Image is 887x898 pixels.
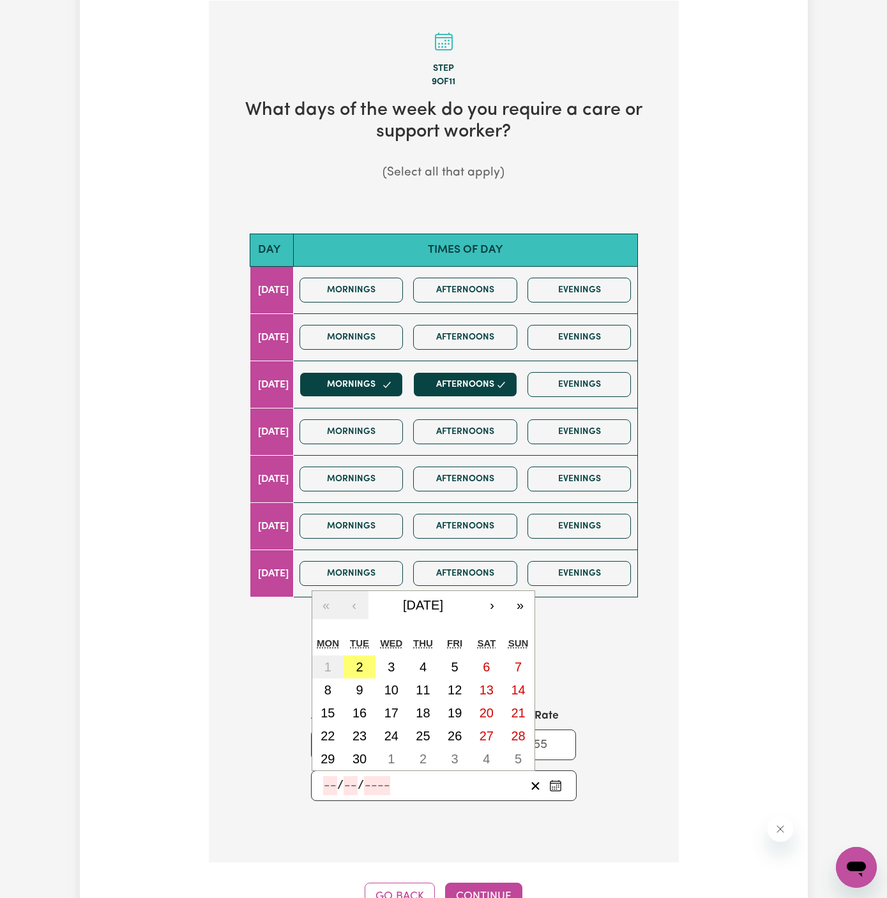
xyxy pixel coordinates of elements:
button: » [506,591,534,619]
abbr: September 12, 2025 [448,683,462,697]
button: Mornings [299,372,404,397]
abbr: September 8, 2025 [324,683,331,697]
button: September 18, 2025 [407,701,439,724]
h3: Booking Time Options [250,659,638,677]
div: 9 of 11 [229,75,658,89]
abbr: October 4, 2025 [483,752,490,766]
button: September 28, 2025 [503,724,534,747]
abbr: September 18, 2025 [416,706,430,720]
button: September 5, 2025 [439,655,471,678]
button: September 14, 2025 [503,678,534,701]
button: October 5, 2025 [503,747,534,770]
abbr: September 21, 2025 [511,706,525,720]
abbr: September 22, 2025 [321,729,335,743]
span: / [337,779,344,793]
iframe: Button to launch messaging window [836,847,877,888]
iframe: Close message [768,816,793,842]
button: September 8, 2025 [312,678,344,701]
abbr: Wednesday [380,638,402,648]
button: Evenings [527,325,632,350]
button: September 6, 2025 [471,655,503,678]
button: September 23, 2025 [344,724,375,747]
button: « [312,591,340,619]
abbr: September 14, 2025 [511,683,525,697]
abbr: Sunday [508,638,529,648]
abbr: September 1, 2025 [324,660,331,674]
abbr: September 13, 2025 [480,683,494,697]
abbr: September 25, 2025 [416,729,430,743]
input: ---- [364,776,390,795]
abbr: September 27, 2025 [480,729,494,743]
button: October 3, 2025 [439,747,471,770]
th: Day [250,234,293,266]
abbr: September 5, 2025 [451,660,459,674]
button: September 10, 2025 [375,678,407,701]
div: Step [229,62,658,76]
button: October 1, 2025 [375,747,407,770]
button: September 24, 2025 [375,724,407,747]
button: Afternoons [413,278,517,303]
button: September 25, 2025 [407,724,439,747]
abbr: Saturday [477,638,496,648]
td: [DATE] [250,503,293,550]
button: › [478,591,506,619]
button: Mornings [299,561,404,586]
button: September 2, 2025 [344,655,375,678]
button: September 29, 2025 [312,747,344,770]
button: Evenings [527,372,632,397]
abbr: October 5, 2025 [515,752,522,766]
button: September 17, 2025 [375,701,407,724]
td: [DATE] [250,456,293,503]
abbr: September 16, 2025 [353,706,367,720]
abbr: September 3, 2025 [388,660,395,674]
button: Evenings [527,561,632,586]
abbr: September 30, 2025 [353,752,367,766]
abbr: Monday [317,638,339,648]
button: September 3, 2025 [375,655,407,678]
button: September 30, 2025 [344,747,375,770]
abbr: September 7, 2025 [515,660,522,674]
button: September 22, 2025 [312,724,344,747]
abbr: September 11, 2025 [416,683,430,697]
abbr: September 26, 2025 [448,729,462,743]
button: September 4, 2025 [407,655,439,678]
button: Afternoons [413,561,517,586]
abbr: September 29, 2025 [321,752,335,766]
abbr: September 24, 2025 [384,729,398,743]
button: Evenings [527,278,632,303]
button: Evenings [527,514,632,539]
td: [DATE] [250,361,293,408]
abbr: September 17, 2025 [384,706,398,720]
button: Mornings [299,325,404,350]
button: Mornings [299,278,404,303]
button: September 21, 2025 [503,701,534,724]
input: -- [344,776,358,795]
button: September 11, 2025 [407,678,439,701]
button: Afternoons [413,372,517,397]
span: Need any help? [8,9,77,19]
button: Afternoons [413,467,517,491]
button: September 27, 2025 [471,724,503,747]
abbr: September 2, 2025 [356,660,363,674]
abbr: September 10, 2025 [384,683,398,697]
abbr: October 1, 2025 [388,752,395,766]
span: [DATE] [403,598,443,612]
abbr: September 23, 2025 [353,729,367,743]
span: / [358,779,364,793]
button: Clear start date [526,776,545,795]
abbr: September 28, 2025 [511,729,525,743]
button: Mornings [299,467,404,491]
input: e.g. 2.5 [311,730,391,760]
button: September 9, 2025 [344,678,375,701]
button: ‹ [340,591,368,619]
button: Mornings [299,514,404,539]
button: October 4, 2025 [471,747,503,770]
abbr: Thursday [413,638,433,648]
button: September 13, 2025 [471,678,503,701]
button: September 12, 2025 [439,678,471,701]
button: September 7, 2025 [503,655,534,678]
td: [DATE] [250,267,293,314]
button: Evenings [527,467,632,491]
input: -- [323,776,337,795]
button: Evenings [527,419,632,444]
